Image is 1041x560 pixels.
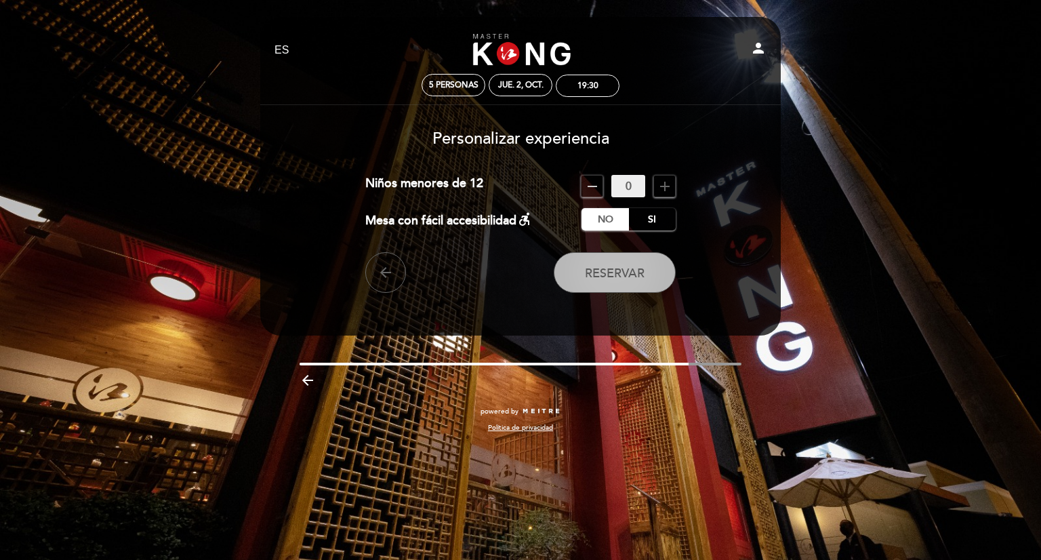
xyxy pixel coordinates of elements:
[657,178,673,195] i: add
[585,266,645,281] span: Reservar
[377,264,394,281] i: arrow_back
[584,178,600,195] i: remove
[481,407,560,416] a: powered by
[488,423,553,433] a: Política de privacidad
[432,129,609,148] span: Personalizar experiencia
[628,208,676,231] label: Si
[498,80,544,90] div: jue. 2, oct.
[750,40,767,61] button: person
[554,252,676,293] button: Reservar
[577,81,598,91] div: 19:30
[436,32,605,69] a: Master Kong [GEOGRAPHIC_DATA][PERSON_NAME]
[300,372,316,388] i: arrow_backward
[750,40,767,56] i: person
[516,211,533,227] i: accessible_forward
[481,407,518,416] span: powered by
[365,252,406,293] button: arrow_back
[365,208,533,231] div: Mesa con fácil accesibilidad
[429,80,478,90] span: 5 personas
[365,175,483,197] div: Niños menores de 12
[522,408,560,415] img: MEITRE
[581,208,629,231] label: No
